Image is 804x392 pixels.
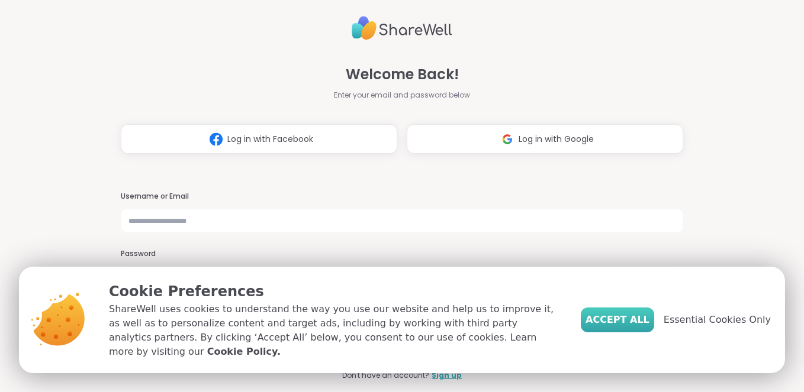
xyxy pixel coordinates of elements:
[109,281,562,302] p: Cookie Preferences
[121,192,684,202] h3: Username or Email
[346,64,459,85] span: Welcome Back!
[342,370,429,381] span: Don't have an account?
[109,302,562,359] p: ShareWell uses cookies to understand the way you use our website and help us to improve it, as we...
[581,307,654,332] button: Accept All
[334,90,470,101] span: Enter your email and password below
[207,345,281,359] a: Cookie Policy.
[227,133,313,145] span: Log in with Facebook
[205,128,227,150] img: ShareWell Logomark
[519,133,594,145] span: Log in with Google
[121,124,397,154] button: Log in with Facebook
[407,124,683,154] button: Log in with Google
[496,128,519,150] img: ShareWell Logomark
[432,370,462,381] a: Sign up
[121,249,684,259] h3: Password
[664,313,771,327] span: Essential Cookies Only
[352,11,452,45] img: ShareWell Logo
[586,313,649,327] span: Accept All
